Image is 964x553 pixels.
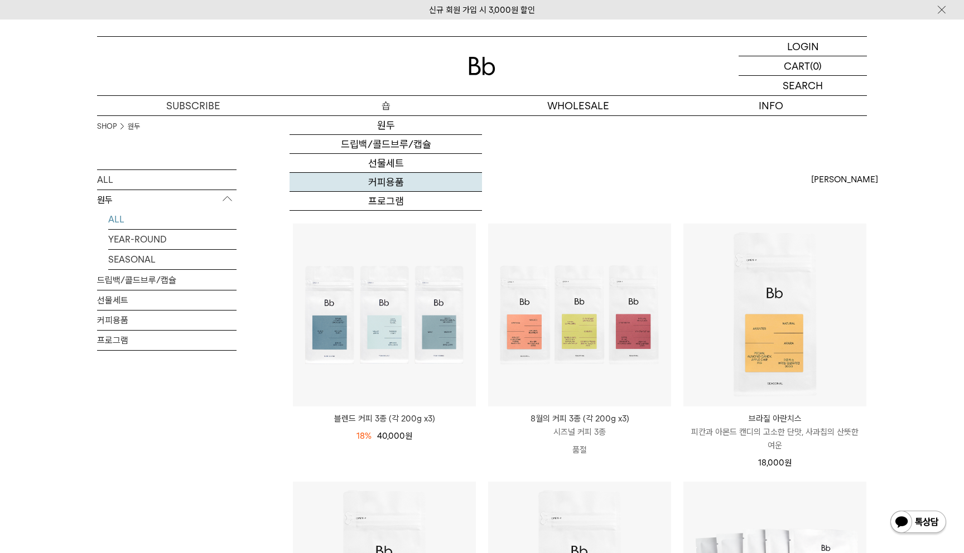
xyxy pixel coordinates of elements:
[377,431,412,441] span: 40,000
[405,431,412,441] span: 원
[97,290,237,310] a: 선물세트
[97,190,237,210] p: 원두
[810,56,822,75] p: (0)
[290,154,482,173] a: 선물세트
[469,57,495,75] img: 로고
[97,96,290,115] a: SUBSCRIBE
[293,412,476,425] a: 블렌드 커피 3종 (각 200g x3)
[683,425,866,452] p: 피칸과 아몬드 캔디의 고소한 단맛, 사과칩의 산뜻한 여운
[683,412,866,425] p: 브라질 아란치스
[97,170,237,190] a: ALL
[108,230,237,249] a: YEAR-ROUND
[488,224,671,406] img: 8월의 커피 3종 (각 200g x3)
[290,192,482,211] a: 프로그램
[97,121,117,132] a: SHOP
[784,56,810,75] p: CART
[290,116,482,135] a: 원두
[787,37,819,56] p: LOGIN
[811,173,878,186] span: [PERSON_NAME]
[784,458,792,468] span: 원
[739,37,867,56] a: LOGIN
[290,173,482,192] a: 커피용품
[97,270,237,290] a: 드립백/콜드브루/캡슐
[293,224,476,406] img: 블렌드 커피 3종 (각 200g x3)
[683,224,866,406] img: 브라질 아란치스
[758,458,792,468] span: 18,000
[482,96,674,115] p: WHOLESALE
[128,121,140,132] a: 원두
[429,5,535,15] a: 신규 회원 가입 시 3,000원 할인
[97,311,237,330] a: 커피용품
[488,425,671,439] p: 시즈널 커피 3종
[889,510,947,536] img: 카카오톡 채널 1:1 채팅 버튼
[108,210,237,229] a: ALL
[674,96,867,115] p: INFO
[290,135,482,154] a: 드립백/콜드브루/캡슐
[290,96,482,115] a: 숍
[108,250,237,269] a: SEASONAL
[683,412,866,452] a: 브라질 아란치스 피칸과 아몬드 캔디의 고소한 단맛, 사과칩의 산뜻한 여운
[488,412,671,425] p: 8월의 커피 3종 (각 200g x3)
[783,76,823,95] p: SEARCH
[488,412,671,439] a: 8월의 커피 3종 (각 200g x3) 시즈널 커피 3종
[356,429,372,443] div: 18%
[488,439,671,461] p: 품절
[97,331,237,350] a: 프로그램
[739,56,867,76] a: CART (0)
